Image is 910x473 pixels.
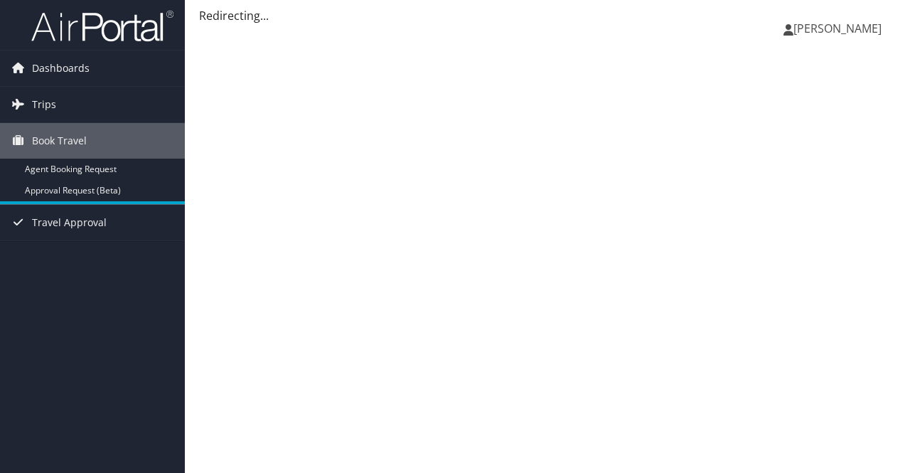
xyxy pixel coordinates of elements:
[783,7,896,50] a: [PERSON_NAME]
[31,9,173,43] img: airportal-logo.png
[32,123,87,159] span: Book Travel
[32,51,90,86] span: Dashboards
[199,7,896,24] div: Redirecting...
[32,205,107,240] span: Travel Approval
[793,21,882,36] span: [PERSON_NAME]
[32,87,56,122] span: Trips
